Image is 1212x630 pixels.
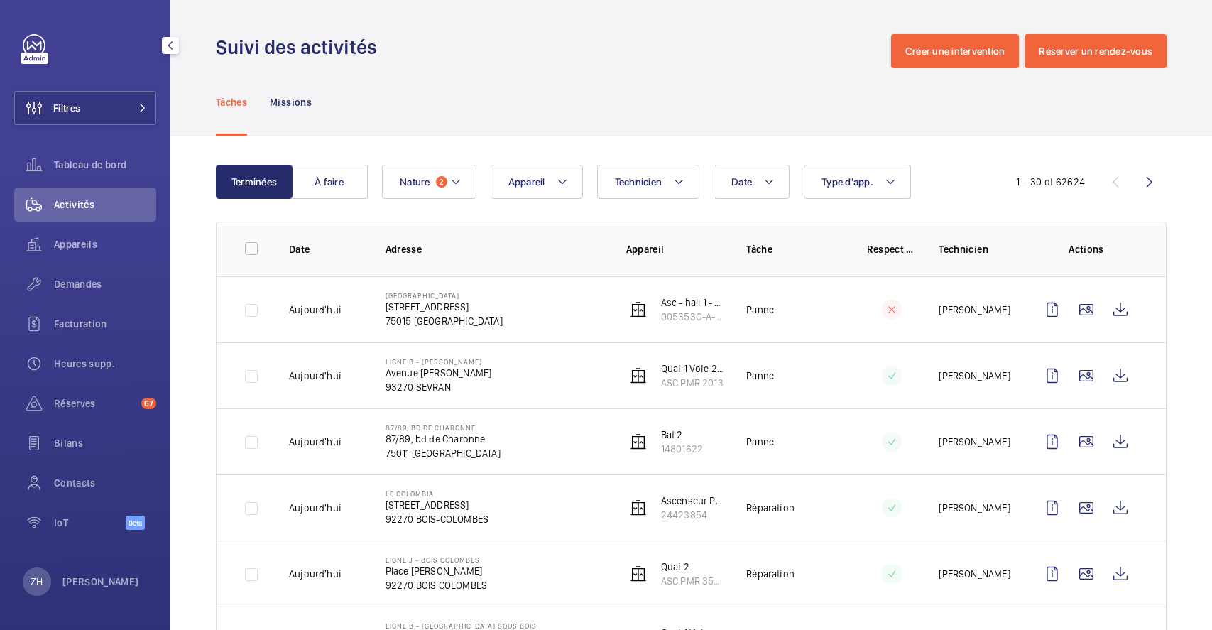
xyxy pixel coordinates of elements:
[289,567,342,581] p: Aujourd'hui
[289,501,342,515] p: Aujourd'hui
[661,442,703,456] p: 14801622
[746,242,844,256] p: Tâche
[141,398,156,409] span: 67
[804,165,911,199] button: Type d'app.
[386,555,487,564] p: Ligne J - BOIS COLOMBES
[386,446,501,460] p: 75011 [GEOGRAPHIC_DATA]
[289,369,342,383] p: Aujourd'hui
[54,158,156,172] span: Tableau de bord
[386,300,503,314] p: [STREET_ADDRESS]
[939,303,1010,317] p: [PERSON_NAME]
[661,494,724,508] p: Ascenseur Parking
[714,165,790,199] button: Date
[382,165,476,199] button: Nature2
[661,295,724,310] p: Asc - hall 1 - ascenseur "Coeur de gare" -
[54,516,126,530] span: IoT
[400,176,430,188] span: Nature
[939,567,1010,581] p: [PERSON_NAME]
[386,621,537,630] p: LIGNE B - [GEOGRAPHIC_DATA] SOUS BOIS
[436,176,447,188] span: 2
[270,95,312,109] p: Missions
[386,314,503,328] p: 75015 [GEOGRAPHIC_DATA]
[386,512,488,526] p: 92270 BOIS-COLOMBES
[54,476,156,490] span: Contacts
[126,516,145,530] span: Beta
[386,366,492,380] p: Avenue [PERSON_NAME]
[661,362,724,376] p: Quai 1 Voie 2 dir [GEOGRAPHIC_DATA]
[939,435,1010,449] p: [PERSON_NAME]
[508,176,545,188] span: Appareil
[54,317,156,331] span: Facturation
[746,303,774,317] p: Panne
[216,95,247,109] p: Tâches
[291,165,368,199] button: À faire
[386,357,492,366] p: LIGNE B - [PERSON_NAME]
[821,176,873,188] span: Type d'app.
[746,501,795,515] p: Réparation
[630,499,647,516] img: elevator.svg
[54,396,136,411] span: Réserves
[891,34,1020,68] button: Créer une intervention
[630,565,647,582] img: elevator.svg
[53,101,80,115] span: Filtres
[216,34,386,60] h1: Suivi des activités
[386,564,487,578] p: Place [PERSON_NAME]
[597,165,700,199] button: Technicien
[386,489,488,498] p: Le Colombia
[661,508,724,522] p: 24423854
[1025,34,1167,68] button: Réserver un rendez-vous
[867,242,917,256] p: Respect délai
[615,176,662,188] span: Technicien
[386,242,604,256] p: Adresse
[491,165,583,199] button: Appareil
[54,357,156,371] span: Heures supp.
[54,237,156,251] span: Appareils
[661,310,724,324] p: 005353G-A-2-21-0-02
[54,436,156,450] span: Bilans
[62,575,139,589] p: [PERSON_NAME]
[386,423,501,432] p: 87/89, bd de Charonne
[289,242,363,256] p: Date
[386,291,503,300] p: [GEOGRAPHIC_DATA]
[1016,175,1085,189] div: 1 – 30 of 62624
[661,574,724,588] p: ASC.PMR 3522
[31,575,43,589] p: ZH
[386,432,501,446] p: 87/89, bd de Charonne
[746,369,774,383] p: Panne
[746,435,774,449] p: Panne
[630,433,647,450] img: elevator.svg
[661,428,703,442] p: Bat 2
[939,242,1012,256] p: Technicien
[731,176,752,188] span: Date
[289,435,342,449] p: Aujourd'hui
[939,501,1010,515] p: [PERSON_NAME]
[54,277,156,291] span: Demandes
[1035,242,1137,256] p: Actions
[386,498,488,512] p: [STREET_ADDRESS]
[289,303,342,317] p: Aujourd'hui
[661,376,724,390] p: ASC.PMR 2013
[630,301,647,318] img: elevator.svg
[746,567,795,581] p: Réparation
[216,165,293,199] button: Terminées
[661,560,724,574] p: Quai 2
[626,242,724,256] p: Appareil
[14,91,156,125] button: Filtres
[630,367,647,384] img: elevator.svg
[386,380,492,394] p: 93270 SEVRAN
[54,197,156,212] span: Activités
[386,578,487,592] p: 92270 BOIS COLOMBES
[939,369,1010,383] p: [PERSON_NAME]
